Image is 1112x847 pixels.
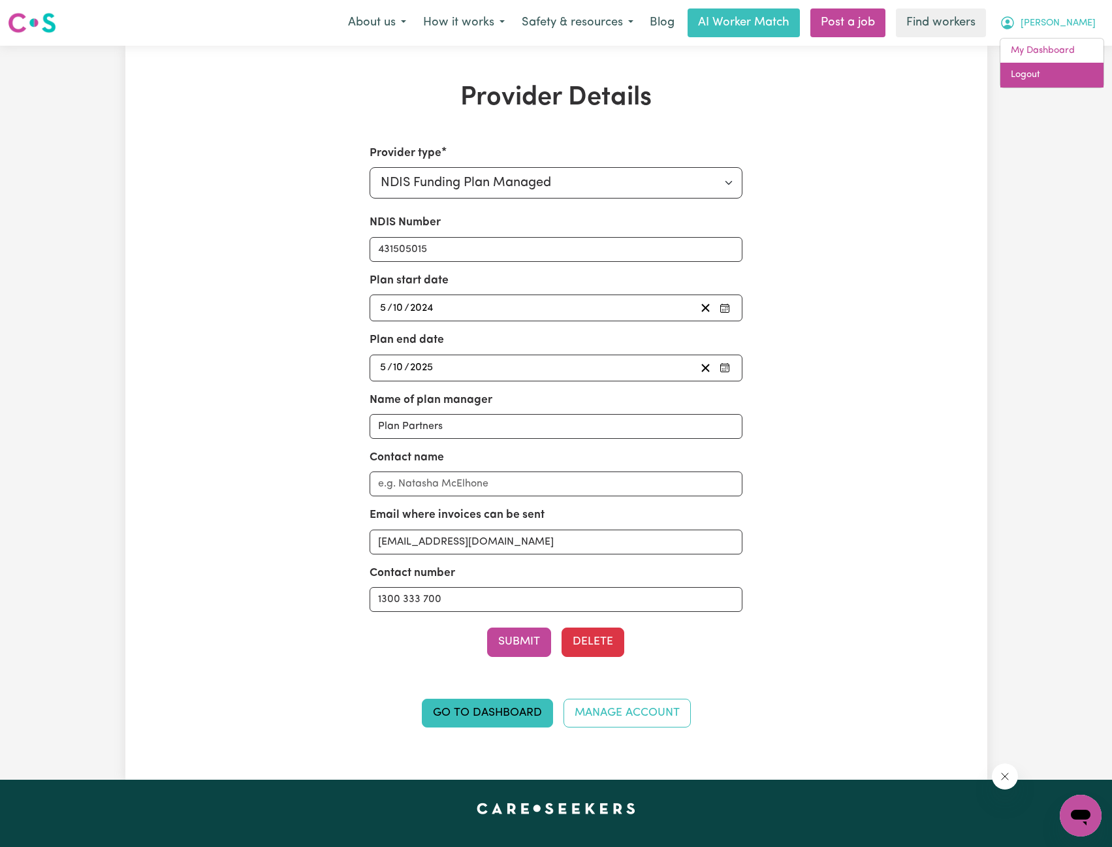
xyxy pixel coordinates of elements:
[370,145,441,162] label: Provider type
[1000,39,1104,63] a: My Dashboard
[716,299,734,317] button: Pick your plan start date
[409,299,435,317] input: ----
[370,565,455,582] label: Contact number
[404,362,409,374] span: /
[370,332,444,349] label: Plan end date
[513,9,642,37] button: Safety & resources
[487,628,551,656] button: Submit
[387,362,392,374] span: /
[370,471,742,496] input: e.g. Natasha McElhone
[379,359,387,377] input: --
[1000,63,1104,88] a: Logout
[370,449,444,466] label: Contact name
[991,9,1104,37] button: My Account
[564,699,691,727] a: Manage Account
[695,299,716,317] button: Clear plan start date
[688,8,800,37] a: AI Worker Match
[896,8,986,37] a: Find workers
[370,237,742,262] input: Enter your NDIS number
[8,11,56,35] img: Careseekers logo
[370,587,742,612] input: e.g. 0412 345 678
[415,9,513,37] button: How it works
[642,8,682,37] a: Blog
[8,9,79,20] span: Need any help?
[810,8,885,37] a: Post a job
[8,8,56,38] a: Careseekers logo
[404,302,409,314] span: /
[1021,16,1096,31] span: [PERSON_NAME]
[422,699,553,727] a: Go to Dashboard
[277,82,836,114] h1: Provider Details
[392,359,404,377] input: --
[370,214,441,231] label: NDIS Number
[1000,38,1104,88] div: My Account
[992,763,1018,790] iframe: Close message
[340,9,415,37] button: About us
[370,392,492,409] label: Name of plan manager
[695,359,716,377] button: Clear plan end date
[370,414,742,439] input: e.g. MyPlanManager Pty. Ltd.
[562,628,624,656] button: Delete
[370,507,545,524] label: Email where invoices can be sent
[1060,795,1102,837] iframe: Button to launch messaging window
[387,302,392,314] span: /
[370,272,449,289] label: Plan start date
[477,803,635,814] a: Careseekers home page
[379,299,387,317] input: --
[370,530,742,554] input: e.g. nat.mc@myplanmanager.com.au
[716,359,734,377] button: Pick your plan end date
[392,299,404,317] input: --
[409,359,434,377] input: ----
